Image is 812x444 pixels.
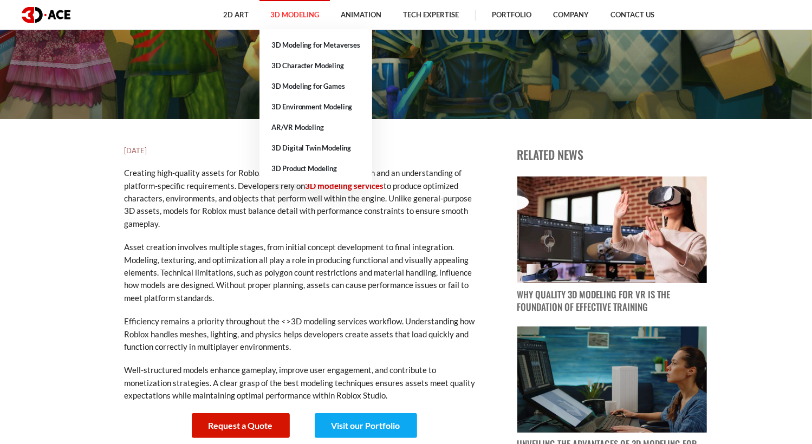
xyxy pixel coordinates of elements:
a: AR/VR Modeling [259,117,372,138]
p: Well-structured models enhance gameplay, improve user engagement, and contribute to monetization ... [125,364,482,402]
p: Asset creation involves multiple stages, from initial concept development to final integration. M... [125,241,482,304]
p: Efficiency remains a priority throughout the <>3D modeling services workflow. Understanding how R... [125,315,482,353]
a: Request a Quote [192,413,290,438]
img: blog post image [517,177,707,283]
p: Creating high-quality assets for Roblox requires a structured approach and an understanding of pl... [125,167,482,230]
a: 3D Modeling for Games [259,76,372,96]
img: blog post image [517,327,707,433]
a: blog post image Why Quality 3D Modeling for VR Is the Foundation of Effective Training [517,177,707,314]
a: Visit our Portfolio [315,413,417,438]
img: logo dark [22,7,70,23]
a: 3D Character Modeling [259,55,372,76]
a: 3D Environment Modeling [259,96,372,117]
p: Related news [517,145,707,164]
h5: [DATE] [125,145,482,156]
a: 3D Digital Twin Modeling [259,138,372,158]
a: 3D Product Modeling [259,158,372,179]
a: 3D modeling services [306,181,384,191]
a: 3D Modeling for Metaverses [259,35,372,55]
p: Why Quality 3D Modeling for VR Is the Foundation of Effective Training [517,289,707,314]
